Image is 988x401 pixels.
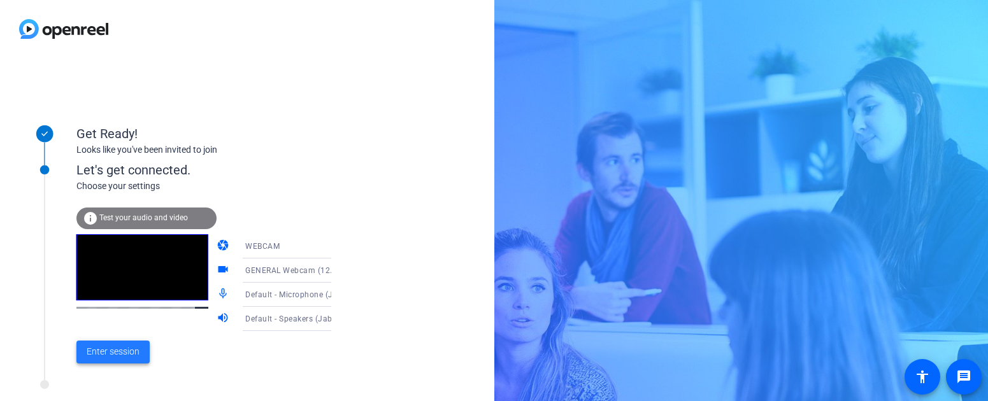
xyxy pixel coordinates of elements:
[217,263,232,278] mat-icon: videocam
[76,124,331,143] div: Get Ready!
[915,369,930,384] mat-icon: accessibility
[245,313,452,323] span: Default - Speakers (Jabra SPEAK 510 USB) (0b0e:0420)
[217,287,232,302] mat-icon: mic_none
[76,160,357,179] div: Let's get connected.
[217,239,232,254] mat-icon: camera
[83,211,98,226] mat-icon: info
[217,311,232,327] mat-icon: volume_up
[76,341,150,363] button: Enter session
[245,265,364,275] span: GENERAL Webcam (1224:2a25)
[245,242,280,251] span: WEBCAM
[76,179,357,193] div: Choose your settings
[99,213,188,222] span: Test your audio and video
[76,143,331,157] div: Looks like you've been invited to join
[245,289,462,299] span: Default - Microphone (Jabra SPEAK 510 USB) (0b0e:0420)
[956,369,971,384] mat-icon: message
[87,345,140,358] span: Enter session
